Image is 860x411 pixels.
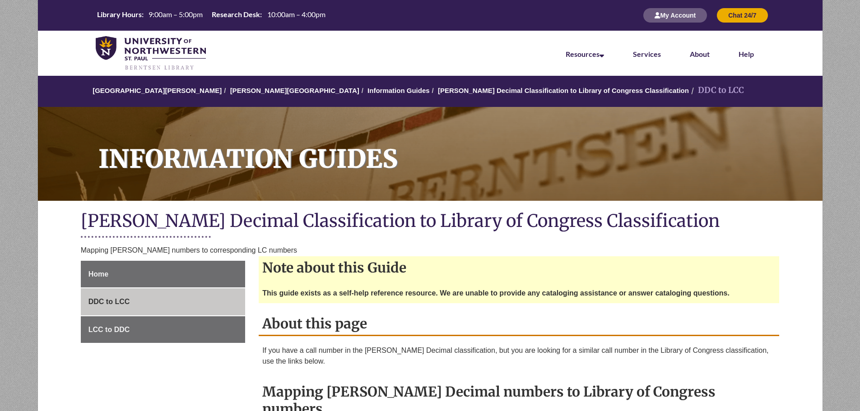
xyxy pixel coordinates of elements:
p: If you have a call number in the [PERSON_NAME] Decimal classification, but you are looking for a ... [262,345,776,367]
a: Help [739,50,754,58]
span: 9:00am – 5:00pm [149,10,203,18]
button: Chat 24/7 [716,8,768,23]
a: Home [81,261,245,288]
span: 10:00am – 4:00pm [267,10,325,18]
a: Resources [566,50,604,58]
a: Services [633,50,661,58]
a: [PERSON_NAME] Decimal Classification to Library of Congress Classification [438,87,689,94]
a: LCC to DDC [81,316,245,343]
h1: Information Guides [88,107,823,189]
button: My Account [643,8,707,23]
a: DDC to LCC [81,288,245,315]
th: Library Hours: [93,9,145,19]
a: [PERSON_NAME][GEOGRAPHIC_DATA] [230,87,359,94]
div: Guide Page Menu [81,261,245,343]
th: Research Desk: [208,9,263,19]
span: DDC to LCC [88,298,130,305]
table: Hours Today [93,9,329,21]
a: [GEOGRAPHIC_DATA][PERSON_NAME] [93,87,222,94]
span: Home [88,270,108,278]
a: Information Guides [367,87,430,94]
a: My Account [643,11,707,19]
a: Chat 24/7 [716,11,768,19]
h2: About this page [259,312,779,336]
a: Information Guides [38,107,823,201]
a: About [690,50,710,58]
h2: Note about this Guide [259,256,779,279]
a: Hours Today [93,9,329,22]
li: DDC to LCC [689,84,744,97]
img: UNWSP Library Logo [96,36,206,71]
span: Mapping [PERSON_NAME] numbers to corresponding LC numbers [81,246,297,254]
h1: [PERSON_NAME] Decimal Classification to Library of Congress Classification [81,210,780,234]
span: LCC to DDC [88,326,130,333]
strong: This guide exists as a self-help reference resource. We are unable to provide any cataloging assi... [262,289,730,297]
